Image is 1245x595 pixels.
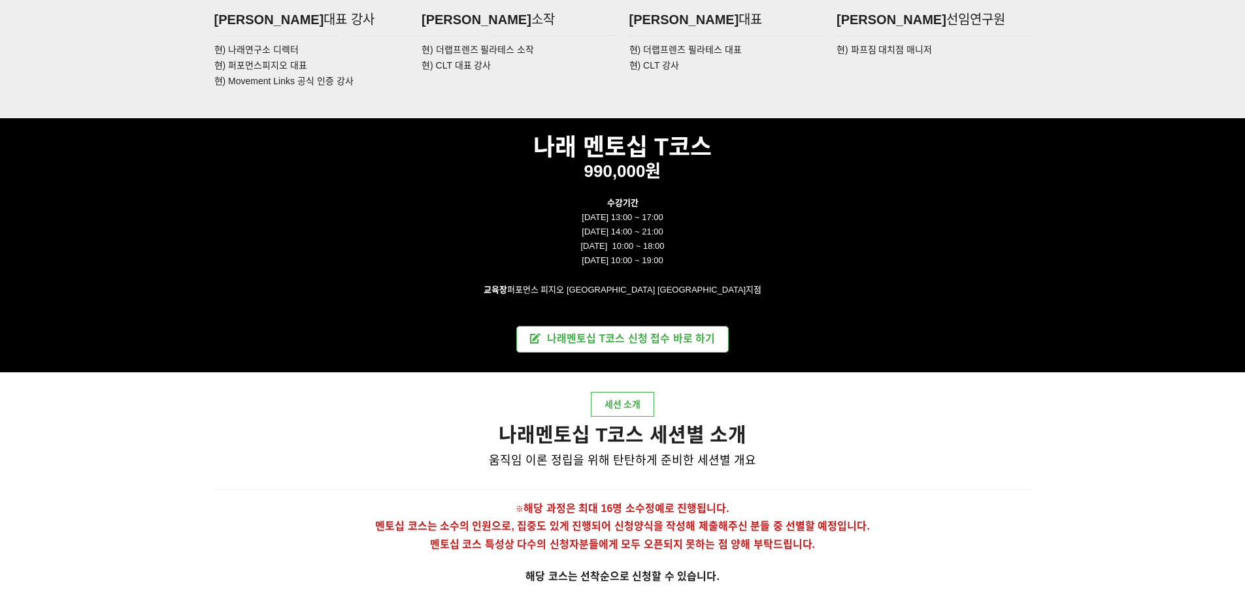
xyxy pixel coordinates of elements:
[607,198,639,208] strong: 수강기간
[499,424,746,445] strong: 나래멘토십 T코스 세션별 소개
[584,161,661,181] span: 990,000원
[739,12,762,27] span: 대표
[582,255,663,265] span: [DATE] 10:00 ~ 19:00
[214,76,354,86] span: 현) Movement Links 공식 인증 강사
[489,454,756,467] span: 움직임 이론 정립을 위해 탄탄하게 준비한 세션별 개요
[591,392,655,417] a: 세션 소개
[629,12,739,27] span: [PERSON_NAME]
[430,539,815,550] span: 멘토십 코스 특성상 다수의 신청자분들에게 모두 오픈되지 못하는 점 양해 부탁드립니다.
[214,12,324,27] span: [PERSON_NAME]
[580,241,664,251] span: [DATE] 10:00 ~ 18:00
[422,44,534,55] span: 현) 더랩프렌즈 필라테스 소작
[375,521,870,532] span: 멘토십 코스는 소수의 인원으로, 집중도 있게 진행되어 신청양식을 작성해 제출해주신 분들 중 선별할 예정입니다.
[324,12,374,27] span: 대표 강사
[484,285,761,295] span: 퍼포먼스 피지오 [GEOGRAPHIC_DATA] [GEOGRAPHIC_DATA]지점
[516,326,729,353] a: 나래멘토십 T코스 신청 접수 바로 하기
[629,60,680,71] span: 현) CLT 강사
[422,12,531,27] span: [PERSON_NAME]
[214,44,299,55] span: 현) 나래연구소 디렉터
[484,285,507,295] strong: 교육장
[837,12,946,27] span: [PERSON_NAME]
[533,134,712,161] strong: 나래 멘토십 T코스
[582,212,663,222] span: [DATE] 13:00 ~ 17:00
[946,12,1005,27] span: 선임연구원
[525,571,720,582] span: 해당 코스는 선착순으로 신청할 수 있습니다.
[523,503,729,514] span: 해당 과정은 최대 16명 소수정예로 진행됩니다.
[531,12,555,27] span: 소작
[422,60,491,71] span: 현) CLT 대표 강사
[582,227,663,236] span: [DATE] 14:00 ~ 21:00
[629,44,742,55] span: 현) 더랩프렌즈 필라테스 대표
[837,44,932,55] span: 현) 파프짐 대치점 매니저
[214,60,307,71] span: 현) 퍼포먼스피지오 대표
[516,505,523,514] span: ※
